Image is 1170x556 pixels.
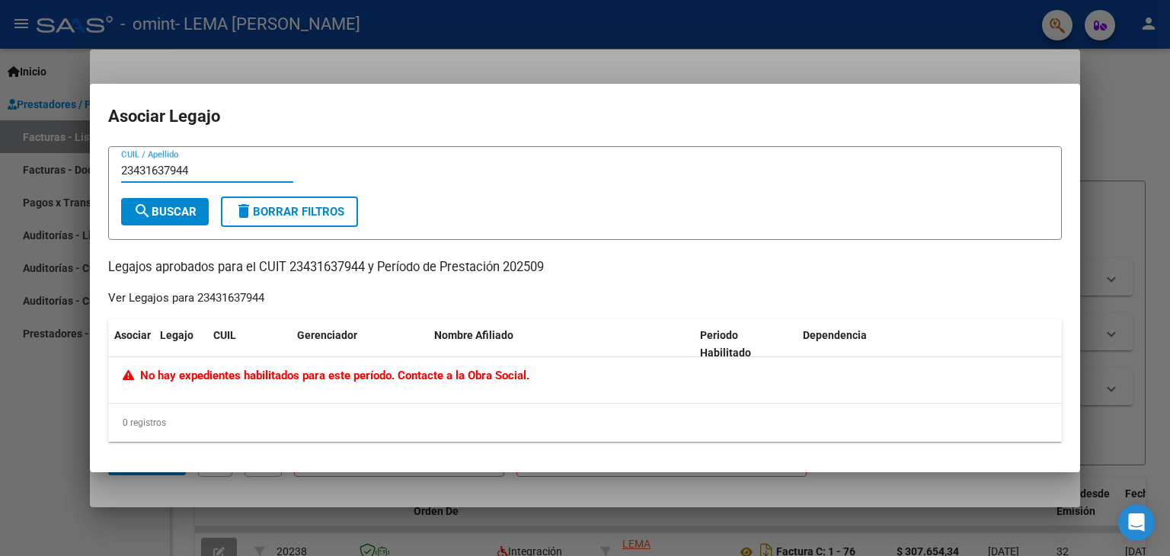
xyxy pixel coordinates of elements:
datatable-header-cell: Nombre Afiliado [428,319,694,369]
datatable-header-cell: Gerenciador [291,319,428,369]
mat-icon: search [133,202,152,220]
datatable-header-cell: Asociar [108,319,154,369]
p: Legajos aprobados para el CUIT 23431637944 y Período de Prestación 202509 [108,258,1062,277]
datatable-header-cell: CUIL [207,319,291,369]
datatable-header-cell: Periodo Habilitado [694,319,797,369]
span: Periodo Habilitado [700,329,751,359]
span: Asociar [114,329,151,341]
span: Legajo [160,329,193,341]
mat-icon: delete [235,202,253,220]
datatable-header-cell: Dependencia [797,319,1063,369]
div: 0 registros [108,404,1062,442]
h2: Asociar Legajo [108,102,1062,131]
span: Nombre Afiliado [434,329,513,341]
datatable-header-cell: Legajo [154,319,207,369]
span: Borrar Filtros [235,205,344,219]
div: Ver Legajos para 23431637944 [108,289,264,307]
button: Buscar [121,198,209,225]
span: Buscar [133,205,197,219]
span: No hay expedientes habilitados para este período. Contacte a la Obra Social. [123,369,529,382]
button: Borrar Filtros [221,197,358,227]
div: Open Intercom Messenger [1118,504,1155,541]
span: Dependencia [803,329,867,341]
span: CUIL [213,329,236,341]
span: Gerenciador [297,329,357,341]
